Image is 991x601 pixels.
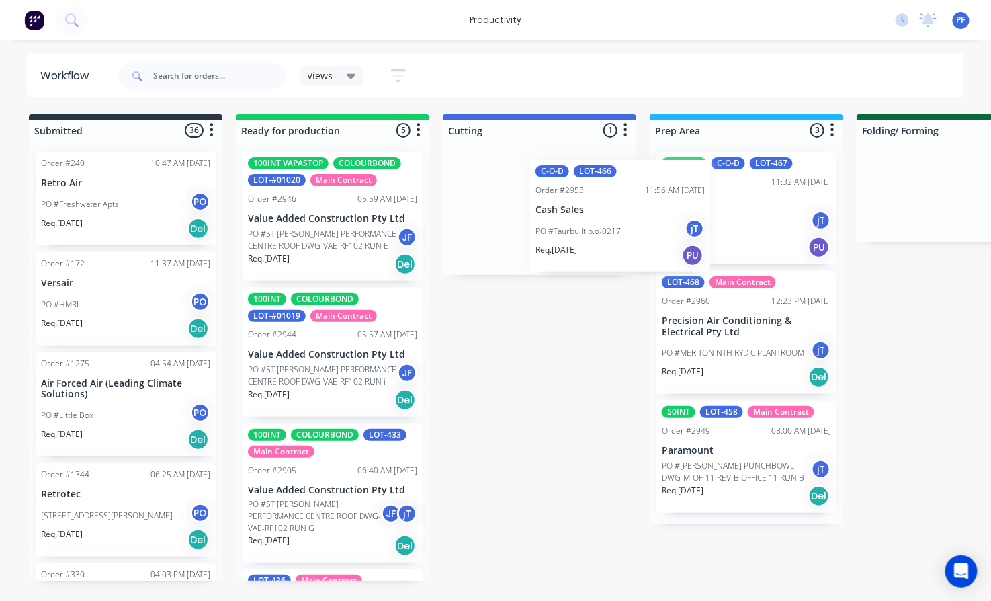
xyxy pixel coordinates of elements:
[957,14,965,26] span: PF
[40,68,95,84] div: Workflow
[463,10,528,30] div: productivity
[308,69,333,83] span: Views
[153,63,286,89] input: Search for orders...
[945,555,978,588] div: Open Intercom Messenger
[24,10,44,30] img: Factory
